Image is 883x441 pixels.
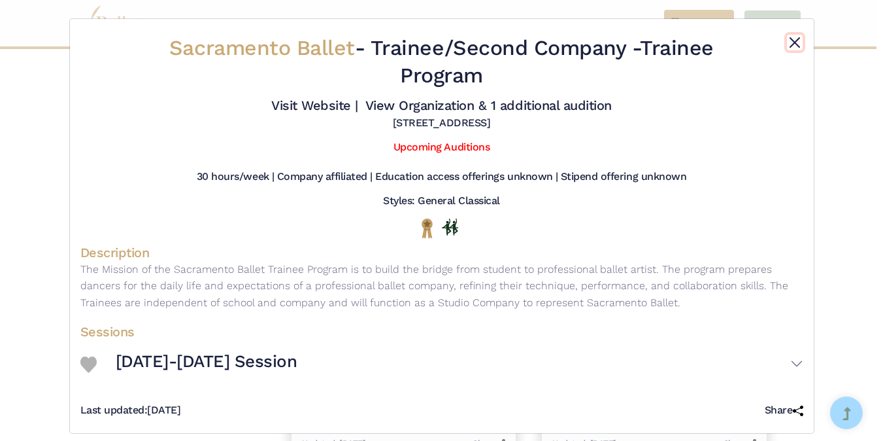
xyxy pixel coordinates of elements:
h5: Education access offerings unknown | [375,170,558,184]
h4: Description [80,244,803,261]
h5: 30 hours/week | [197,170,275,184]
img: Heart [80,357,97,373]
h5: [STREET_ADDRESS] [393,116,490,130]
h4: Sessions [80,323,803,340]
span: Sacramento Ballet [169,35,355,60]
h3: [DATE]-[DATE] Session [116,351,297,373]
a: View Organization & 1 additional audition [365,97,612,113]
img: In Person [442,219,458,236]
a: Upcoming Auditions [393,141,490,153]
h5: [DATE] [80,404,181,417]
a: Visit Website | [271,97,358,113]
h2: - Trainee Program [141,35,743,89]
h5: Share [765,404,803,417]
span: Trainee/Second Company - [371,35,640,60]
p: The Mission of the Sacramento Ballet Trainee Program is to build the bridge from student to profe... [80,261,803,311]
h5: Company affiliated | [277,170,373,184]
button: Close [787,35,803,50]
h5: Stipend offering unknown [561,170,686,184]
span: Last updated: [80,404,148,416]
button: [DATE]-[DATE] Session [116,345,803,383]
h5: Styles: General Classical [383,194,500,208]
img: National [419,218,435,238]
